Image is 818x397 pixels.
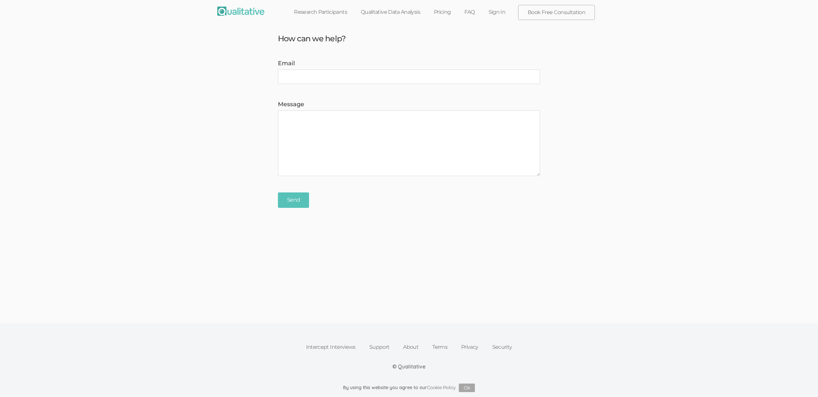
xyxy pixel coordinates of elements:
[278,59,540,68] label: Email
[427,5,458,19] a: Pricing
[485,340,519,354] a: Security
[459,384,475,392] button: Ok
[362,340,397,354] a: Support
[278,100,540,109] label: Message
[278,192,309,208] input: Send
[396,340,425,354] a: About
[518,5,594,20] a: Book Free Consultation
[427,385,456,390] a: Cookie Policy
[482,5,513,19] a: Sign In
[785,366,818,397] iframe: Chat Widget
[454,340,485,354] a: Privacy
[425,340,454,354] a: Terms
[217,7,264,16] img: Qualitative
[287,5,354,19] a: Research Participants
[273,34,545,43] h3: How can we help?
[392,363,426,370] div: © Qualitative
[343,384,475,392] div: By using this website you agree to our
[299,340,362,354] a: Intercept Interviews
[354,5,427,19] a: Qualitative Data Analysis
[458,5,481,19] a: FAQ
